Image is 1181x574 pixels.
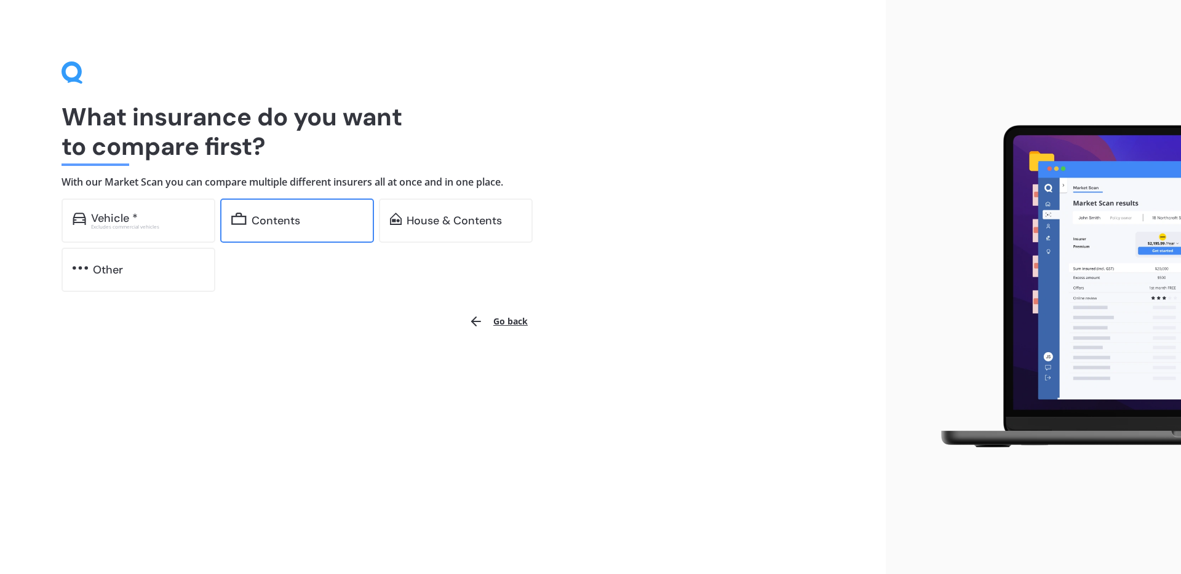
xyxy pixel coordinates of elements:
[461,307,535,336] button: Go back
[252,214,300,227] div: Contents
[62,176,824,189] h4: With our Market Scan you can compare multiple different insurers all at once and in one place.
[231,213,247,225] img: content.01f40a52572271636b6f.svg
[73,213,86,225] img: car.f15378c7a67c060ca3f3.svg
[923,118,1181,456] img: laptop.webp
[93,264,123,276] div: Other
[91,224,204,229] div: Excludes commercial vehicles
[407,214,502,227] div: House & Contents
[91,212,138,224] div: Vehicle *
[73,262,88,274] img: other.81dba5aafe580aa69f38.svg
[390,213,402,225] img: home-and-contents.b802091223b8502ef2dd.svg
[62,102,824,161] h1: What insurance do you want to compare first?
